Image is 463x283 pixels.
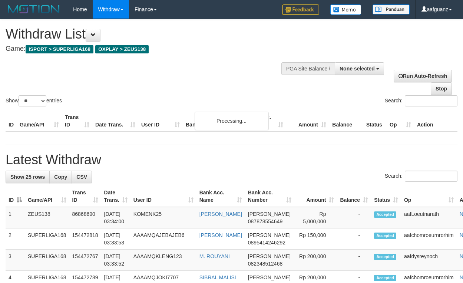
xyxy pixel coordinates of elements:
[130,186,196,207] th: User ID: activate to sort column ascending
[374,233,396,239] span: Accepted
[405,171,457,182] input: Search:
[248,261,282,267] span: Copy 082348512468 to clipboard
[101,250,130,271] td: [DATE] 03:33:52
[329,111,363,132] th: Balance
[6,45,301,53] h4: Game:
[286,111,329,132] th: Amount
[243,111,286,132] th: Bank Acc. Number
[281,62,335,75] div: PGA Site Balance /
[195,112,269,130] div: Processing...
[337,186,371,207] th: Balance: activate to sort column ascending
[25,250,69,271] td: SUPERLIGA168
[294,250,337,271] td: Rp 200,000
[294,207,337,228] td: Rp 5,000,000
[138,111,183,132] th: User ID
[282,4,319,15] img: Feedback.jpg
[374,275,396,281] span: Accepted
[19,95,46,106] select: Showentries
[385,95,457,106] label: Search:
[337,250,371,271] td: -
[101,207,130,228] td: [DATE] 03:34:00
[248,240,285,246] span: Copy 0895414246292 to clipboard
[385,171,457,182] label: Search:
[26,45,93,53] span: ISPORT > SUPERLIGA168
[248,211,291,217] span: [PERSON_NAME]
[248,274,291,280] span: [PERSON_NAME]
[199,232,242,238] a: [PERSON_NAME]
[374,254,396,260] span: Accepted
[337,207,371,228] td: -
[25,186,69,207] th: Game/API: activate to sort column ascending
[199,253,230,259] a: M. ROUYANI
[6,95,62,106] label: Show entries
[6,27,301,42] h1: Withdraw List
[248,218,282,224] span: Copy 087878554649 to clipboard
[69,228,101,250] td: 154472818
[330,4,361,15] img: Button%20Memo.svg
[130,250,196,271] td: AAAAMQKLENG123
[72,171,92,183] a: CSV
[25,207,69,228] td: ZEUS138
[335,62,384,75] button: None selected
[62,111,92,132] th: Trans ID
[199,274,236,280] a: SIBRAL MALISI
[6,228,25,250] td: 2
[6,111,17,132] th: ID
[6,4,62,15] img: MOTION_logo.png
[69,186,101,207] th: Trans ID: activate to sort column ascending
[92,111,138,132] th: Date Trans.
[294,186,337,207] th: Amount: activate to sort column ascending
[294,228,337,250] td: Rp 150,000
[387,111,414,132] th: Op
[6,207,25,228] td: 1
[373,4,410,14] img: panduan.png
[6,250,25,271] td: 3
[401,228,457,250] td: aafchomroeurnrorhim
[374,211,396,218] span: Accepted
[401,250,457,271] td: aafdysreynoch
[340,66,375,72] span: None selected
[69,250,101,271] td: 154472767
[25,228,69,250] td: SUPERLIGA168
[371,186,401,207] th: Status: activate to sort column ascending
[248,232,291,238] span: [PERSON_NAME]
[414,111,457,132] th: Action
[95,45,149,53] span: OXPLAY > ZEUS138
[130,228,196,250] td: AAAAMQAJEBAJEB6
[183,111,243,132] th: Bank Acc. Name
[69,207,101,228] td: 86868690
[101,228,130,250] td: [DATE] 03:33:53
[101,186,130,207] th: Date Trans.: activate to sort column ascending
[245,186,294,207] th: Bank Acc. Number: activate to sort column ascending
[401,186,457,207] th: Op: activate to sort column ascending
[199,211,242,217] a: [PERSON_NAME]
[6,152,457,167] h1: Latest Withdraw
[363,111,387,132] th: Status
[17,111,62,132] th: Game/API
[337,228,371,250] td: -
[6,171,50,183] a: Show 25 rows
[130,207,196,228] td: KOMENK25
[196,186,245,207] th: Bank Acc. Name: activate to sort column ascending
[54,174,67,180] span: Copy
[10,174,45,180] span: Show 25 rows
[76,174,87,180] span: CSV
[394,70,452,82] a: Run Auto-Refresh
[6,186,25,207] th: ID: activate to sort column descending
[431,82,452,95] a: Stop
[401,207,457,228] td: aafLoeutnarath
[49,171,72,183] a: Copy
[405,95,457,106] input: Search:
[248,253,291,259] span: [PERSON_NAME]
